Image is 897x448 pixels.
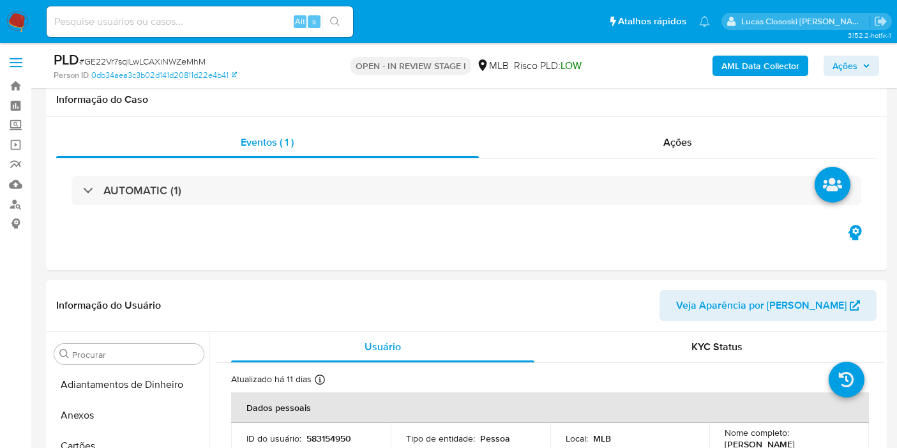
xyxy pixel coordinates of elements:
button: search-icon [322,13,348,31]
p: ID do usuário : [246,433,301,444]
b: Person ID [54,70,89,81]
span: LOW [561,58,582,73]
span: # GE22Vr7sqlLwLCAXiNWZeMhM [79,55,206,68]
span: Risco PLD: [514,59,582,73]
p: Pessoa [480,433,510,444]
span: KYC Status [691,339,742,354]
div: AUTOMATIC (1) [72,176,861,205]
span: Atalhos rápidos [618,15,686,28]
a: Sair [874,15,887,28]
p: OPEN - IN REVIEW STAGE I [351,57,471,75]
span: Alt [295,15,305,27]
p: 583154950 [306,433,351,444]
b: AML Data Collector [721,56,799,76]
a: 0db34aea3c3b02d141d20811d22e4b41 [91,70,237,81]
div: MLB [476,59,509,73]
p: Local : [566,433,588,444]
th: Dados pessoais [231,392,869,423]
p: MLB [593,433,611,444]
span: Veja Aparência por [PERSON_NAME] [676,290,847,321]
p: Nome completo : [725,427,789,438]
h1: Informação do Usuário [56,299,161,312]
b: PLD [54,49,79,70]
h1: Informação do Caso [56,93,877,106]
input: Procurar [72,349,199,360]
a: Notificações [699,16,710,27]
button: AML Data Collector [712,56,808,76]
button: Anexos [49,400,209,431]
span: Eventos ( 1 ) [241,135,294,150]
p: Tipo de entidade : [406,433,475,444]
span: Ações [833,56,857,76]
button: Ações [824,56,879,76]
input: Pesquise usuários ou casos... [47,13,353,30]
button: Veja Aparência por [PERSON_NAME] [660,290,877,321]
p: lucas.clososki@mercadolivre.com [741,15,870,27]
p: Atualizado há 11 dias [231,373,312,385]
span: Usuário [365,339,401,354]
h3: AUTOMATIC (1) [103,183,181,197]
span: s [312,15,316,27]
button: Procurar [59,349,70,359]
span: Ações [663,135,692,150]
button: Adiantamentos de Dinheiro [49,369,209,400]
